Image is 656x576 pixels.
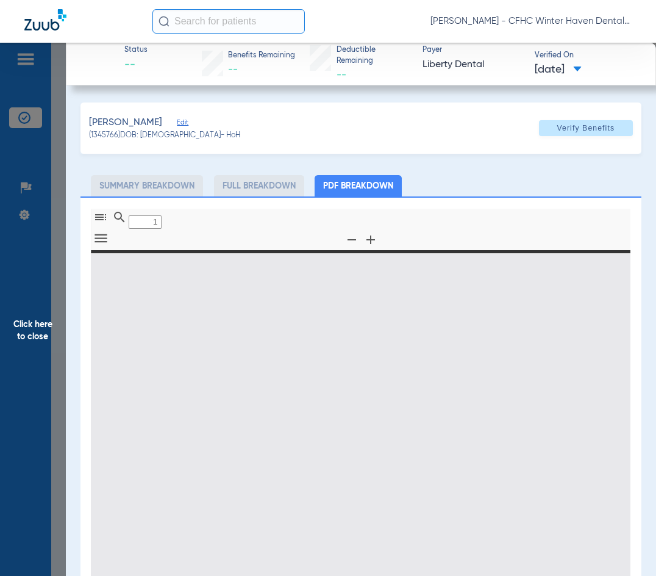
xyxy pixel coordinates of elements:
[214,175,304,196] li: Full Breakdown
[124,45,148,56] span: Status
[152,9,305,34] input: Search for patients
[422,57,524,73] span: Liberty Dental
[91,175,203,196] li: Summary Breakdown
[93,230,109,247] svg: Tools
[557,123,615,133] span: Verify Benefits
[24,9,66,31] img: Zuub Logo
[177,118,188,130] span: Edit
[109,209,130,226] button: Find in Document
[595,517,656,576] iframe: Chat Widget
[360,231,381,249] button: Zoom In
[228,51,295,62] span: Benefits Remaining
[89,131,240,142] span: (1345766) DOB: [DEMOGRAPHIC_DATA] - HoH
[90,209,111,226] button: Toggle Sidebar
[422,45,524,56] span: Payer
[159,16,169,27] img: Search Icon
[110,217,129,226] pdf-shy-button: Find in Document
[535,51,636,62] span: Verified On
[337,70,346,80] span: --
[228,65,238,74] span: --
[361,240,380,249] pdf-shy-button: Zoom In
[90,231,111,248] button: Tools
[129,215,162,229] input: Page
[315,175,402,196] li: PDF Breakdown
[430,15,632,27] span: [PERSON_NAME] - CFHC Winter Haven Dental
[342,240,361,249] pdf-shy-button: Zoom Out
[124,57,148,73] span: --
[337,45,412,67] span: Deductible Remaining
[89,115,162,131] span: [PERSON_NAME]
[539,120,633,136] button: Verify Benefits
[341,231,362,249] button: Zoom Out
[91,217,110,226] pdf-shy-button: Toggle Sidebar
[535,62,582,77] span: [DATE]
